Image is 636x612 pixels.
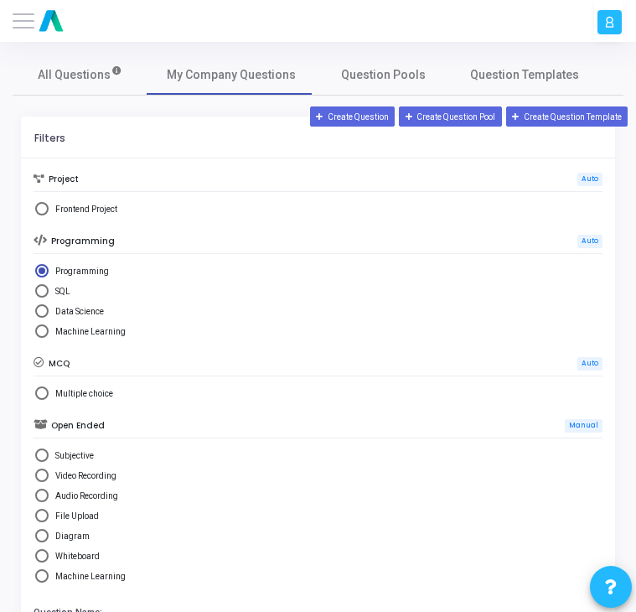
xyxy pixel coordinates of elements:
[49,449,94,462] span: Subjective
[49,469,116,482] span: Video Recording
[49,359,70,369] h6: MCQ
[34,132,65,144] div: Filters
[34,200,602,220] mat-radio-group: Select Library
[49,203,117,215] span: Frontend Project
[49,530,90,542] span: Diagram
[470,66,579,84] span: Question Templates
[341,66,426,84] span: Question Pools
[577,235,602,248] span: Auto
[49,174,79,184] h6: Project
[310,106,396,127] button: Create Question
[49,285,70,298] span: SQL
[34,4,68,38] img: logo
[167,66,296,84] span: My Company Questions
[51,421,105,431] h6: Open Ended
[34,385,602,405] mat-radio-group: Select Library
[49,325,126,338] span: Machine Learning
[49,490,118,502] span: Audio Recording
[49,265,109,277] span: Programming
[49,570,126,583] span: Machine Learning
[49,305,104,318] span: Data Science
[34,262,602,343] mat-radio-group: Select Library
[506,106,628,127] button: Create Question Template
[38,66,122,84] span: All Questions
[399,106,502,127] button: Create Question Pool
[565,419,602,433] span: Manual
[577,173,602,186] span: Auto
[49,387,113,400] span: Multiple choice
[577,357,602,371] span: Auto
[49,550,100,563] span: Whiteboard
[51,236,115,246] h6: Programming
[34,447,602,588] mat-radio-group: Select Library
[49,510,99,522] span: File Upload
